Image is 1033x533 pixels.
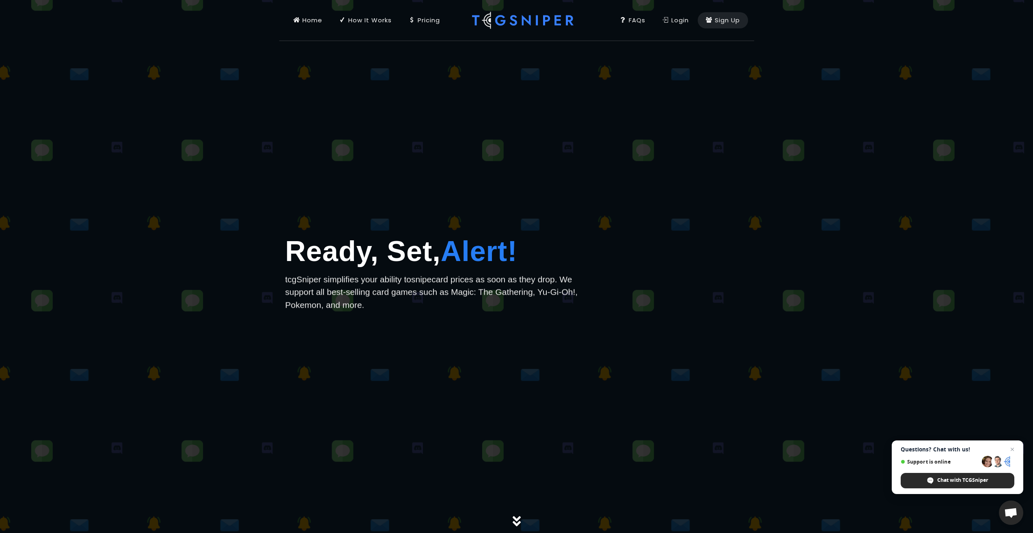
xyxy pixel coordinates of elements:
[662,16,689,25] div: Login
[339,16,392,25] div: How It Works
[1007,445,1017,454] span: Close chat
[937,477,988,484] span: Chat with TCGSniper
[698,12,748,28] a: Sign Up
[409,16,440,25] div: Pricing
[901,446,1014,453] span: Questions? Chat with us!
[411,274,431,284] span: snipe
[620,16,645,25] div: FAQs
[706,16,740,25] div: Sign Up
[441,235,518,267] span: Alert!
[285,273,590,311] p: tcgSniper simplifies your ability to card prices as soon as they drop. We support all best-sellin...
[293,16,322,25] div: Home
[901,459,979,465] span: Support is online
[999,501,1023,525] div: Open chat
[285,230,590,273] h1: Ready, Set,
[901,473,1014,488] div: Chat with TCGSniper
